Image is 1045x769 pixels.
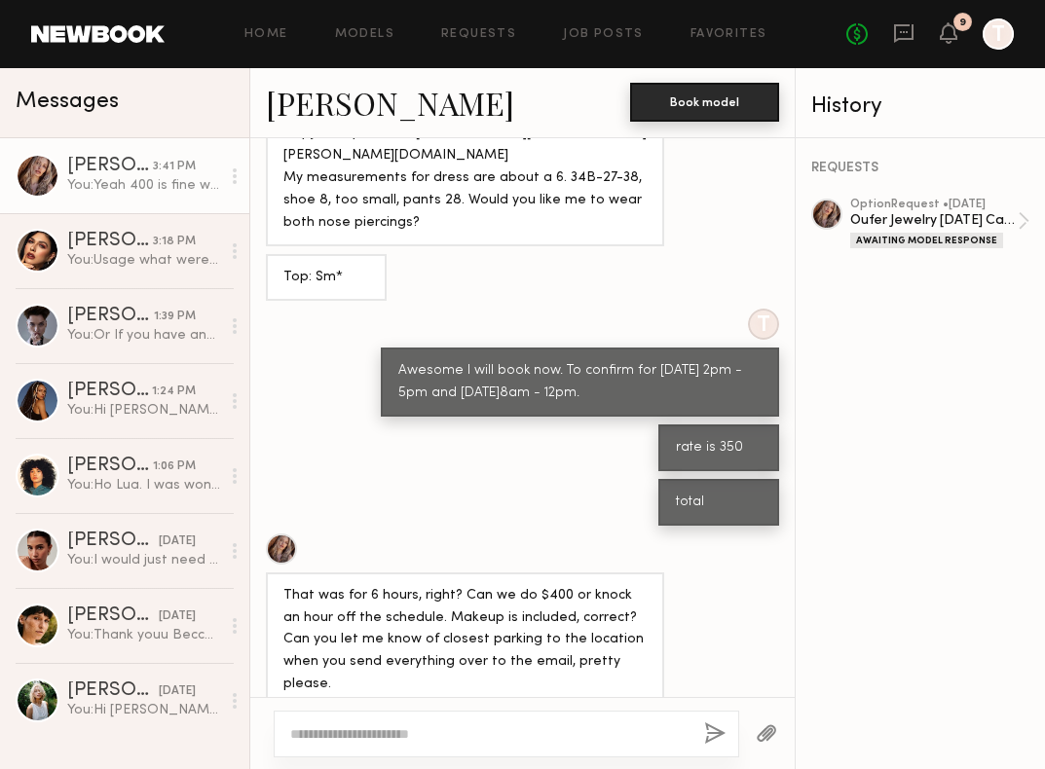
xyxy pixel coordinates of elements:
[67,307,154,326] div: [PERSON_NAME]
[67,401,220,420] div: You: Hi [PERSON_NAME], Are you available [DATE] 2pm - 5pm and [DATE]8am - 12pm. [GEOGRAPHIC_DATA]...
[159,607,196,626] div: [DATE]
[850,199,1029,248] a: optionRequest •[DATE]Oufer Jewelry [DATE] CampaignAwaiting Model Response
[67,457,153,476] div: [PERSON_NAME]
[398,360,762,405] div: Awesome I will book now. To confirm for [DATE] 2pm - 5pm and [DATE]8am - 12pm.
[811,162,1029,175] div: REQUESTS
[850,199,1018,211] div: option Request • [DATE]
[283,267,369,289] div: Top: Sm*
[153,233,196,251] div: 3:18 PM
[690,28,767,41] a: Favorites
[67,251,220,270] div: You: Usage what were you thinking?
[67,701,220,719] div: You: Hi [PERSON_NAME]! My name is [PERSON_NAME]. I am the creative producer on this project. I wa...
[850,233,1003,248] div: Awaiting Model Response
[67,476,220,494] div: You: Ho Lua. I was wondering if you had the availability to film [DATE] 8am - 12pm and [DATE] 8am...
[283,100,647,235] div: That works perfectly. Thanks for working around my day job. My email is [PERSON_NAME][EMAIL_ADDRE...
[159,682,196,701] div: [DATE]
[441,28,516,41] a: Requests
[67,531,159,551] div: [PERSON_NAME]
[563,28,644,41] a: Job Posts
[959,18,966,28] div: 9
[283,585,647,697] div: That was for 6 hours, right? Can we do $400 or knock an hour off the schedule. Makeup is included...
[244,28,288,41] a: Home
[335,28,394,41] a: Models
[676,492,762,514] div: total
[676,437,762,459] div: rate is 350
[67,606,159,626] div: [PERSON_NAME]
[67,326,220,345] div: You: Or If you have any availability [DATE] 9am - 3pm
[67,626,220,644] div: You: Thank youu Becca! I will confirm with my supervisor and then get back to you with the details
[153,458,196,476] div: 1:06 PM
[630,83,779,122] button: Book model
[152,383,196,401] div: 1:24 PM
[154,308,196,326] div: 1:39 PM
[630,93,779,110] a: Book model
[811,95,1029,118] div: History
[67,681,159,701] div: [PERSON_NAME]
[159,532,196,551] div: [DATE]
[67,232,153,251] div: [PERSON_NAME]
[153,158,196,176] div: 3:41 PM
[850,211,1018,230] div: Oufer Jewelry [DATE] Campaign
[67,176,220,195] div: You: Yeah 400 is fine we need to dedicate an hour to make up yes. I will send over all details to...
[67,551,220,569] div: You: I would just need to k ow your availability [DATE] , [DATE]- [DATE]
[16,91,119,113] span: Messages
[266,82,514,124] a: [PERSON_NAME]
[67,157,153,176] div: [PERSON_NAME]
[67,382,152,401] div: [PERSON_NAME]
[983,18,1014,50] a: T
